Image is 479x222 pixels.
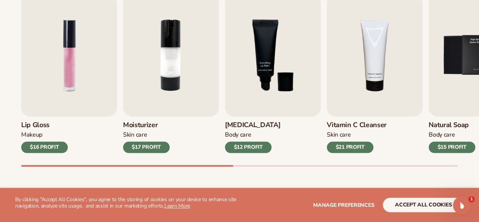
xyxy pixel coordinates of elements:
[21,131,68,139] div: Makeup
[164,202,190,209] a: Learn More
[225,121,280,129] h3: [MEDICAL_DATA]
[123,131,170,139] div: Skin Care
[225,131,280,139] div: Body Care
[313,202,374,209] span: Manage preferences
[429,142,475,153] div: $15 PROFIT
[327,121,387,129] h3: Vitamin C Cleanser
[429,121,475,129] h3: Natural Soap
[383,198,464,212] button: accept all cookies
[225,142,271,153] div: $12 PROFIT
[453,196,471,214] iframe: Intercom live chat
[21,121,68,129] h3: Lip Gloss
[123,121,170,129] h3: Moisturizer
[15,197,240,209] p: By clicking "Accept All Cookies", you agree to the storing of cookies on your device to enhance s...
[468,196,474,202] span: 1
[429,131,475,139] div: Body Care
[21,142,68,153] div: $16 PROFIT
[327,142,373,153] div: $21 PROFIT
[313,198,374,212] button: Manage preferences
[123,142,170,153] div: $17 PROFIT
[327,131,387,139] div: Skin Care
